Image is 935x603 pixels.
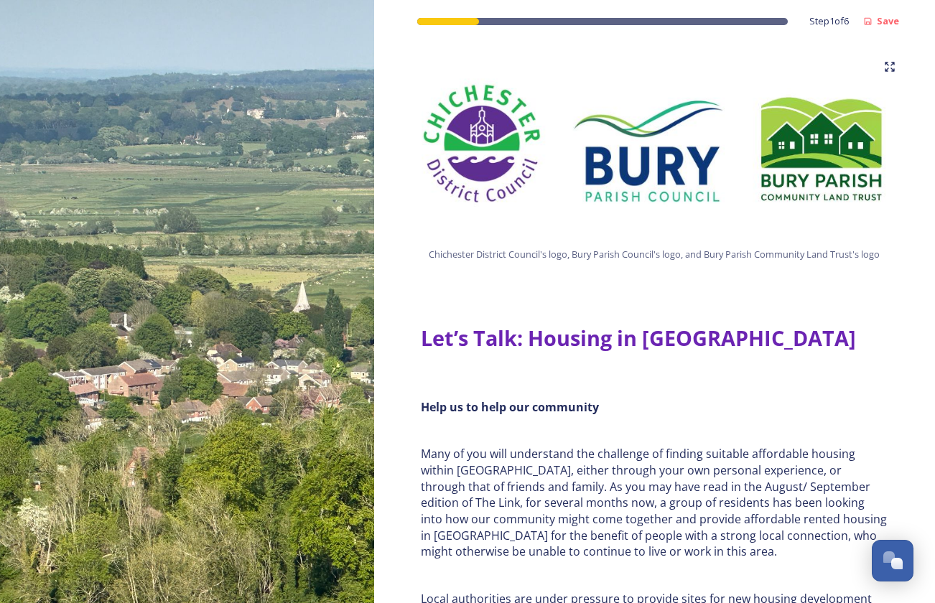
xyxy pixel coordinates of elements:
button: Open Chat [872,540,913,581]
p: Many of you will understand the challenge of finding suitable affordable housing within [GEOGRAPH... [421,446,888,560]
strong: Let’s Talk: Housing in [GEOGRAPHIC_DATA] [421,324,856,352]
span: Chichester District Council's logo, Bury Parish Council's logo, and Bury Parish Community Land Tr... [429,248,880,261]
span: Step 1 of 6 [809,14,849,28]
strong: Save [877,14,899,27]
strong: Help us to help our community [421,399,599,415]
